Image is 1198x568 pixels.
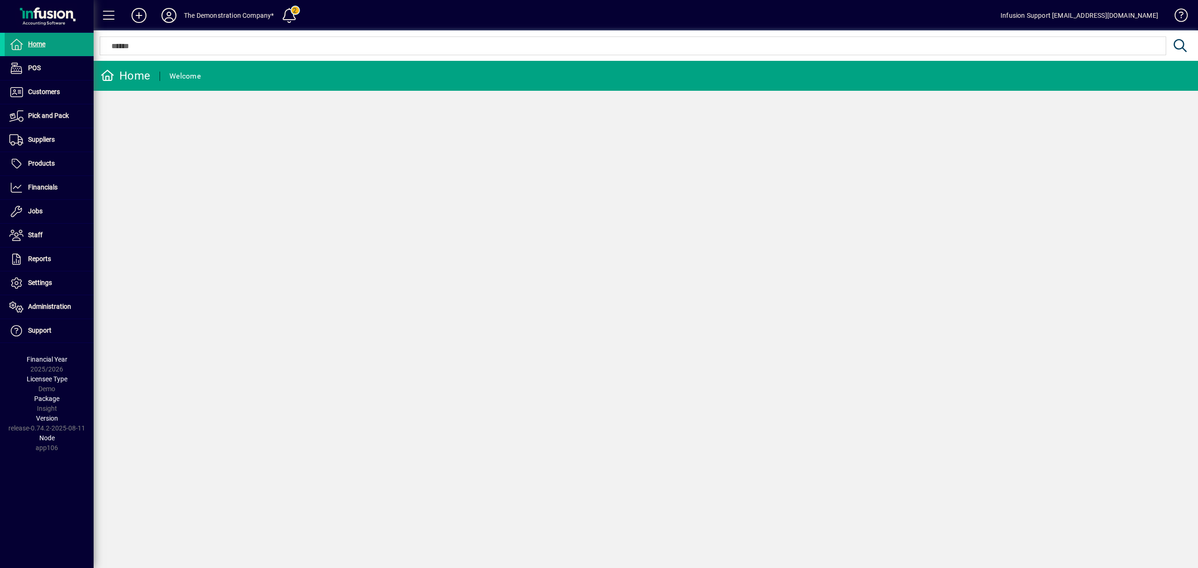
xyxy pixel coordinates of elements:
[28,303,71,310] span: Administration
[5,128,94,152] a: Suppliers
[28,207,43,215] span: Jobs
[27,356,67,363] span: Financial Year
[5,104,94,128] a: Pick and Pack
[28,88,60,95] span: Customers
[28,327,51,334] span: Support
[154,7,184,24] button: Profile
[5,271,94,295] a: Settings
[28,136,55,143] span: Suppliers
[124,7,154,24] button: Add
[28,255,51,262] span: Reports
[28,160,55,167] span: Products
[101,68,150,83] div: Home
[184,8,274,23] div: The Demonstration Company*
[27,375,67,383] span: Licensee Type
[1168,2,1186,32] a: Knowledge Base
[1001,8,1158,23] div: Infusion Support [EMAIL_ADDRESS][DOMAIN_NAME]
[28,279,52,286] span: Settings
[39,434,55,442] span: Node
[5,200,94,223] a: Jobs
[5,80,94,104] a: Customers
[36,415,58,422] span: Version
[28,231,43,239] span: Staff
[5,248,94,271] a: Reports
[34,395,59,402] span: Package
[5,57,94,80] a: POS
[5,152,94,175] a: Products
[5,295,94,319] a: Administration
[169,69,201,84] div: Welcome
[5,176,94,199] a: Financials
[28,112,69,119] span: Pick and Pack
[28,40,45,48] span: Home
[28,64,41,72] span: POS
[5,319,94,342] a: Support
[5,224,94,247] a: Staff
[28,183,58,191] span: Financials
